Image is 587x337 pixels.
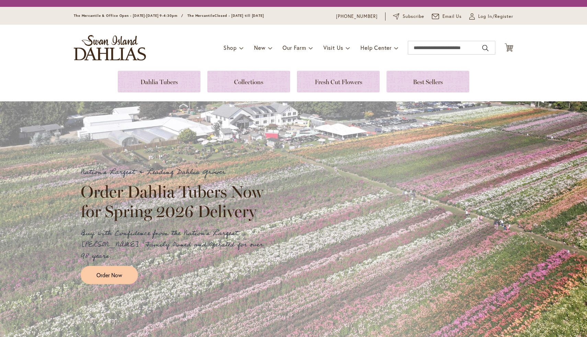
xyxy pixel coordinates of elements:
[81,182,269,221] h2: Order Dahlia Tubers Now for Spring 2026 Delivery
[223,44,237,51] span: Shop
[323,44,343,51] span: Visit Us
[403,13,424,20] span: Subscribe
[283,44,306,51] span: Our Farm
[81,167,269,178] p: Nation's Largest & Leading Dahlia Grower
[96,271,122,279] span: Order Now
[254,44,265,51] span: New
[215,13,264,18] span: Closed - [DATE] till [DATE]
[81,266,138,284] a: Order Now
[478,13,513,20] span: Log In/Register
[393,13,424,20] a: Subscribe
[336,13,378,20] a: [PHONE_NUMBER]
[81,228,269,262] p: Buy with Confidence from the Nation's Largest [PERSON_NAME]. Family Owned and Operated for over 9...
[432,13,462,20] a: Email Us
[482,43,488,54] button: Search
[74,13,215,18] span: The Mercantile & Office Open - [DATE]-[DATE] 9-4:30pm / The Mercantile
[442,13,462,20] span: Email Us
[360,44,392,51] span: Help Center
[469,13,513,20] a: Log In/Register
[74,35,146,60] a: store logo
